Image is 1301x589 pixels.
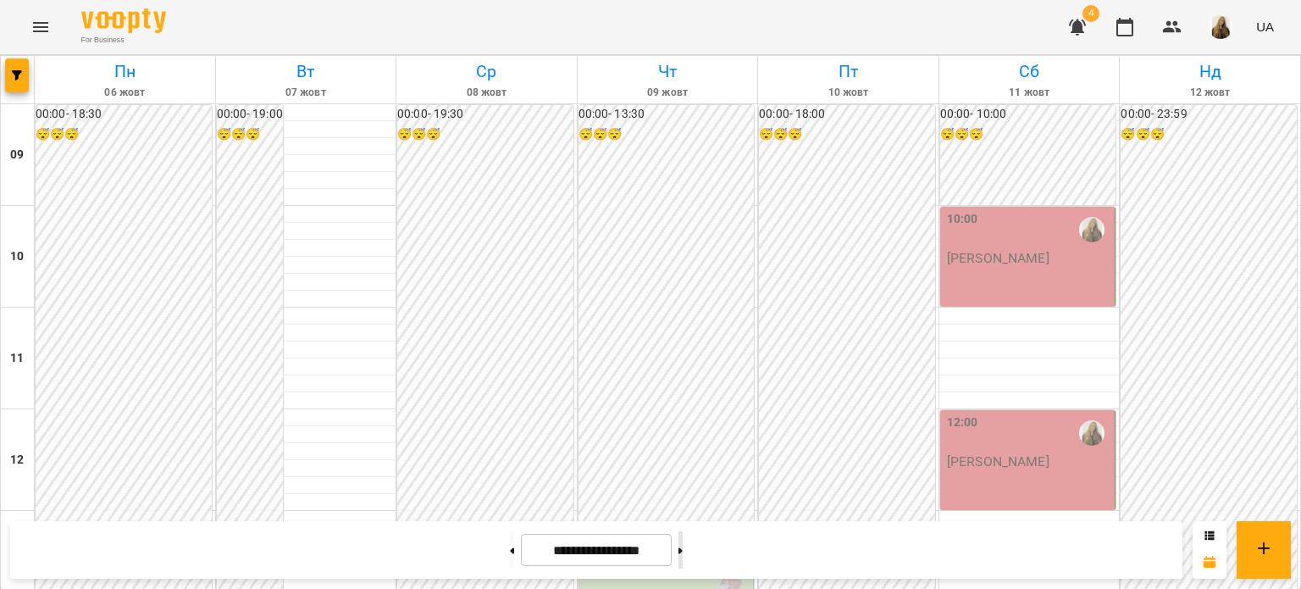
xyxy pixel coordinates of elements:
[947,210,978,229] label: 10:00
[759,125,935,144] h6: 😴😴😴
[1249,11,1281,42] button: UA
[217,105,283,124] h6: 00:00 - 19:00
[940,105,1116,124] h6: 00:00 - 10:00
[1209,15,1232,39] img: e6d74434a37294e684abaaa8ba944af6.png
[10,247,24,266] h6: 10
[579,125,755,144] h6: 😴😴😴
[36,105,212,124] h6: 00:00 - 18:30
[580,58,756,85] h6: Чт
[1121,105,1297,124] h6: 00:00 - 23:59
[37,58,213,85] h6: Пн
[81,35,166,46] span: For Business
[10,146,24,164] h6: 09
[399,58,574,85] h6: Ср
[942,85,1117,101] h6: 11 жовт
[940,125,1116,144] h6: 😴😴😴
[580,85,756,101] h6: 09 жовт
[947,414,978,432] label: 12:00
[947,454,1049,469] p: [PERSON_NAME]
[1079,420,1104,446] img: Марина
[759,105,935,124] h6: 00:00 - 18:00
[761,85,936,101] h6: 10 жовт
[217,125,283,144] h6: 😴😴😴
[1082,5,1099,22] span: 4
[1122,58,1298,85] h6: Нд
[219,58,394,85] h6: Вт
[1256,18,1274,36] span: UA
[399,85,574,101] h6: 08 жовт
[37,85,213,101] h6: 06 жовт
[36,125,212,144] h6: 😴😴😴
[397,125,573,144] h6: 😴😴😴
[397,105,573,124] h6: 00:00 - 19:30
[942,58,1117,85] h6: Сб
[761,58,936,85] h6: Пт
[219,85,394,101] h6: 07 жовт
[10,349,24,368] h6: 11
[20,7,61,47] button: Menu
[947,251,1049,265] p: [PERSON_NAME]
[1121,125,1297,144] h6: 😴😴😴
[81,8,166,33] img: Voopty Logo
[1079,217,1104,242] img: Марина
[1122,85,1298,101] h6: 12 жовт
[579,105,755,124] h6: 00:00 - 13:30
[10,451,24,470] h6: 12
